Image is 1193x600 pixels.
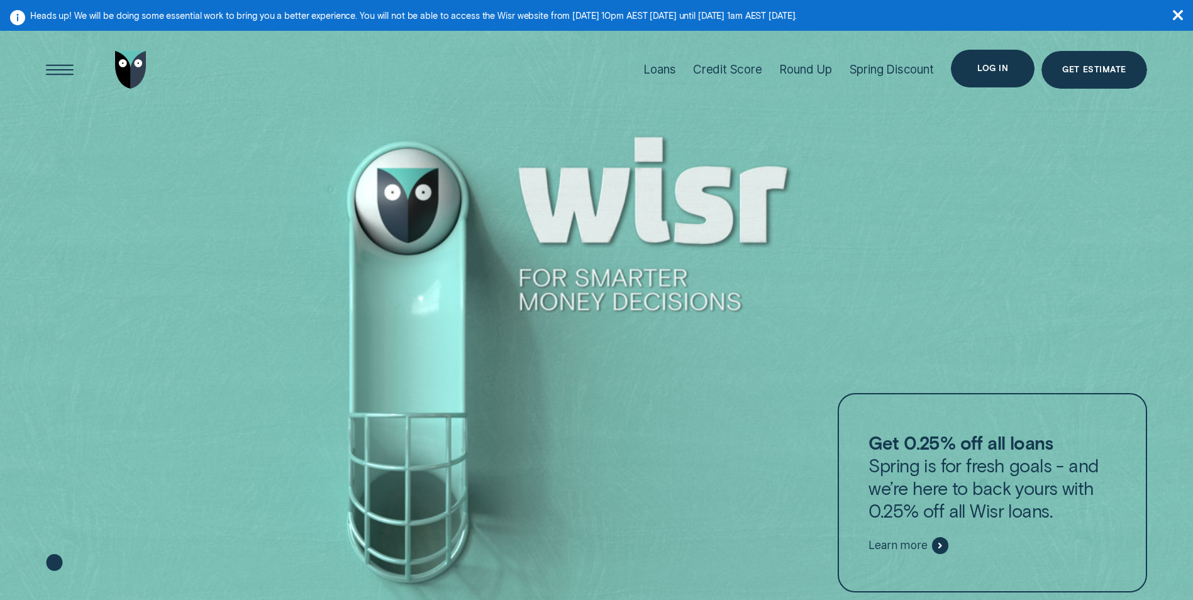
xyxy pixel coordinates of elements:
div: Loans [643,62,675,77]
a: Round Up [779,28,832,111]
strong: Get 0.25% off all loans [868,431,1053,453]
p: Spring is for fresh goals - and we’re here to back yours with 0.25% off all Wisr loans. [868,431,1116,522]
a: Get 0.25% off all loansSpring is for fresh goals - and we’re here to back yours with 0.25% off al... [838,393,1147,592]
img: Wisr [115,51,147,89]
span: Learn more [868,538,927,552]
button: Open Menu [41,51,79,89]
div: Log in [977,65,1008,72]
div: Spring Discount [850,62,934,77]
button: Log in [951,50,1035,87]
a: Credit Score [693,28,762,111]
a: Go to home page [112,28,150,111]
div: Round Up [779,62,832,77]
div: Credit Score [693,62,762,77]
a: Get Estimate [1041,51,1147,89]
a: Spring Discount [850,28,934,111]
a: Loans [643,28,675,111]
